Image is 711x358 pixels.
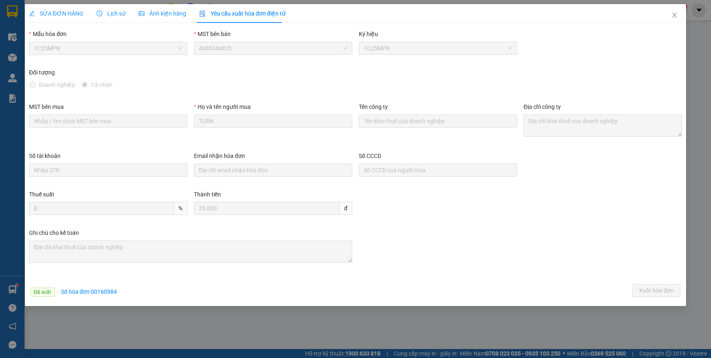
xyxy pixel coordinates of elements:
[34,42,182,54] span: 1C25MPN
[194,104,251,110] label: Họ và tên người mua
[97,11,102,16] span: clock-circle
[29,104,64,110] label: MST bên mua
[340,202,352,215] span: đ
[29,10,83,17] span: SỬA ĐƠN HÀNG
[671,12,678,18] span: close
[31,288,55,297] span: Đã xuất
[194,164,352,177] input: Email nhận hóa đơn
[29,164,187,177] input: Số tài khoản
[139,11,144,16] span: picture
[139,10,186,17] span: Ảnh kiện hàng
[194,31,231,37] label: MST bên bán
[88,80,116,89] span: Cá nhân
[199,42,347,54] span: 4600346825
[29,69,55,76] label: Đối tượng
[36,80,78,89] span: Doanh nghiệp
[524,104,561,110] label: Địa chỉ công ty
[194,191,221,198] label: Thành tiền
[29,230,79,236] label: Ghi chú cho kế toán
[194,115,352,128] input: Họ và tên người mua
[199,11,206,17] img: icon
[359,31,378,37] label: Ký hiệu
[29,202,174,215] input: Thuế suất
[29,241,352,263] textarea: Ghi chú đơn hàng Ghi chú cho kế toán
[524,115,682,137] textarea: Địa chỉ công ty
[663,4,686,27] button: Close
[97,10,126,17] span: Lịch sử
[359,153,381,159] label: Số CCCD
[29,191,54,198] label: Thuế suất
[58,288,117,295] span: · Số hóa đơn: 00160984
[359,104,388,110] label: Tên công ty
[199,10,286,17] span: Yêu cầu xuất hóa đơn điện tử
[29,11,35,16] span: edit
[29,153,61,159] label: Số tài khoản
[359,164,517,177] input: Số CCCD
[364,42,512,54] span: 1C25MPN
[359,115,517,128] input: Tên công ty
[29,31,67,37] label: Mẫu hóa đơn
[174,202,187,215] span: %
[194,153,245,159] label: Email nhận hóa đơn
[632,284,680,297] button: Xuất hóa đơn
[29,115,187,128] input: MST bên mua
